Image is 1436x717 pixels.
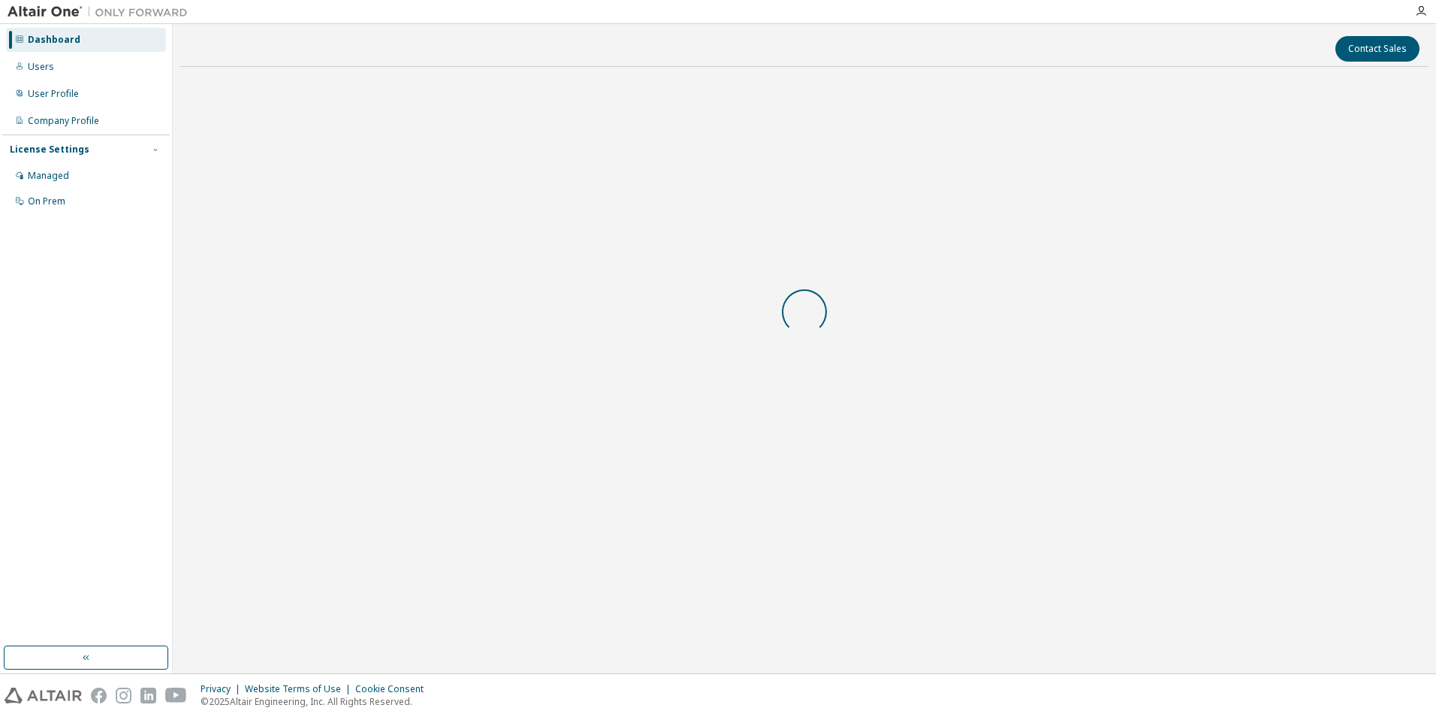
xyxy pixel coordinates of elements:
[91,688,107,703] img: facebook.svg
[28,34,80,46] div: Dashboard
[140,688,156,703] img: linkedin.svg
[201,695,433,708] p: © 2025 Altair Engineering, Inc. All Rights Reserved.
[355,683,433,695] div: Cookie Consent
[28,88,79,100] div: User Profile
[10,144,89,156] div: License Settings
[1335,36,1419,62] button: Contact Sales
[28,170,69,182] div: Managed
[28,195,65,207] div: On Prem
[8,5,195,20] img: Altair One
[245,683,355,695] div: Website Terms of Use
[28,115,99,127] div: Company Profile
[165,688,187,703] img: youtube.svg
[201,683,245,695] div: Privacy
[28,61,54,73] div: Users
[5,688,82,703] img: altair_logo.svg
[116,688,131,703] img: instagram.svg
